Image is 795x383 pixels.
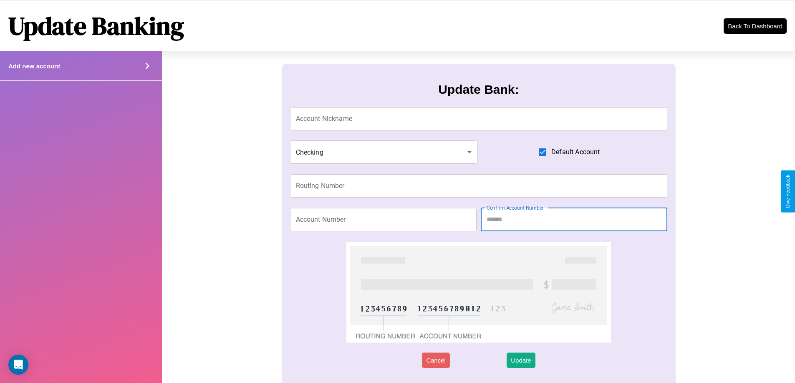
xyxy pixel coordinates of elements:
[8,355,28,375] div: Open Intercom Messenger
[785,175,791,208] div: Give Feedback
[8,63,60,70] h4: Add new account
[8,9,184,43] h1: Update Banking
[422,353,450,368] button: Cancel
[487,204,544,211] label: Confirm Account Number
[551,147,600,157] span: Default Account
[724,18,787,34] button: Back To Dashboard
[290,140,478,164] div: Checking
[507,353,535,368] button: Update
[346,242,611,343] img: check
[438,83,519,97] h3: Update Bank:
